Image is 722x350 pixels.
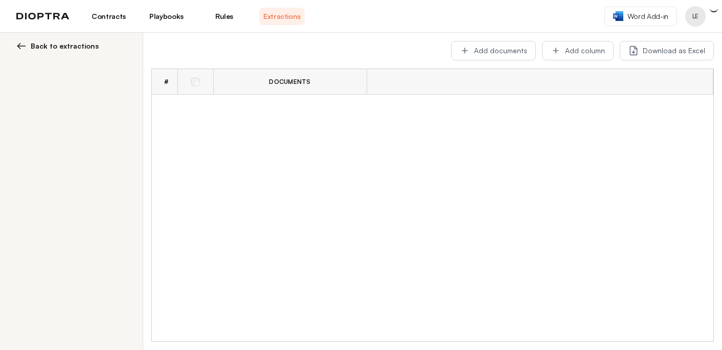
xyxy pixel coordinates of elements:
[451,41,536,60] button: Add documents
[31,41,99,51] span: Back to extractions
[613,11,623,21] img: word
[620,41,714,60] button: Download as Excel
[259,8,305,25] a: Extractions
[16,41,27,51] img: left arrow
[144,8,189,25] a: Playbooks
[201,8,247,25] a: Rules
[16,13,70,20] img: logo
[16,41,130,51] button: Back to extractions
[627,11,668,21] span: Word Add-in
[86,8,131,25] a: Contracts
[213,69,367,95] th: Documents
[604,7,677,26] a: Word Add-in
[542,41,614,60] button: Add column
[152,69,177,95] th: #
[685,6,706,27] button: Profile menu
